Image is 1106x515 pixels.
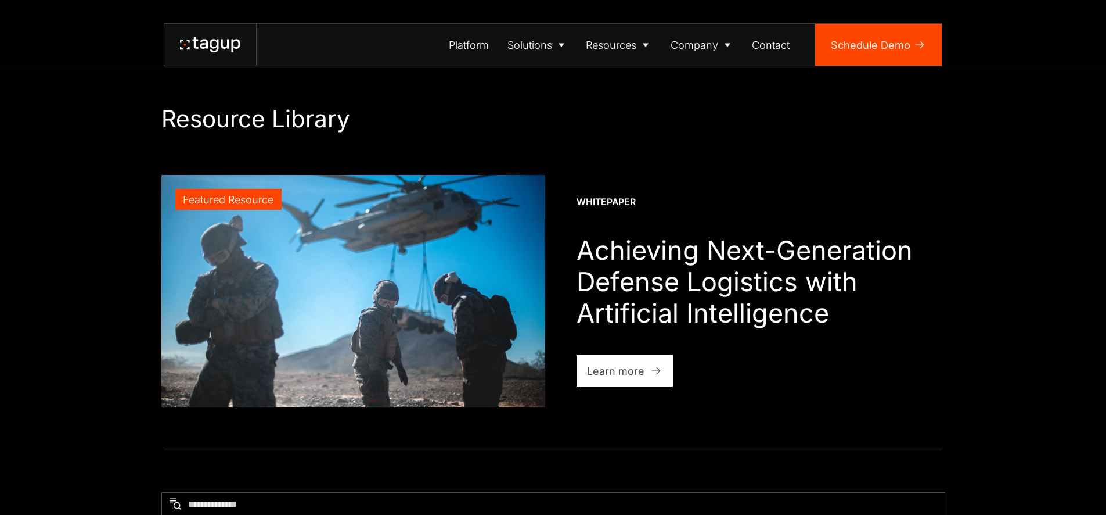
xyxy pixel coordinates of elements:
[743,24,799,66] a: Contact
[815,24,942,66] a: Schedule Demo
[498,24,577,66] a: Solutions
[183,192,273,208] div: Featured Resource
[671,37,718,53] div: Company
[831,37,910,53] div: Schedule Demo
[577,24,662,66] a: Resources
[752,37,790,53] div: Contact
[161,105,945,133] h1: Resource Library
[661,24,743,66] a: Company
[586,37,636,53] div: Resources
[161,175,545,407] a: Featured Resource
[577,235,945,329] h1: Achieving Next-Generation Defense Logistics with Artificial Intelligence
[449,37,489,53] div: Platform
[577,196,636,209] div: Whitepaper
[587,363,644,379] div: Learn more
[577,355,673,387] a: Learn more
[507,37,552,53] div: Solutions
[440,24,499,66] a: Platform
